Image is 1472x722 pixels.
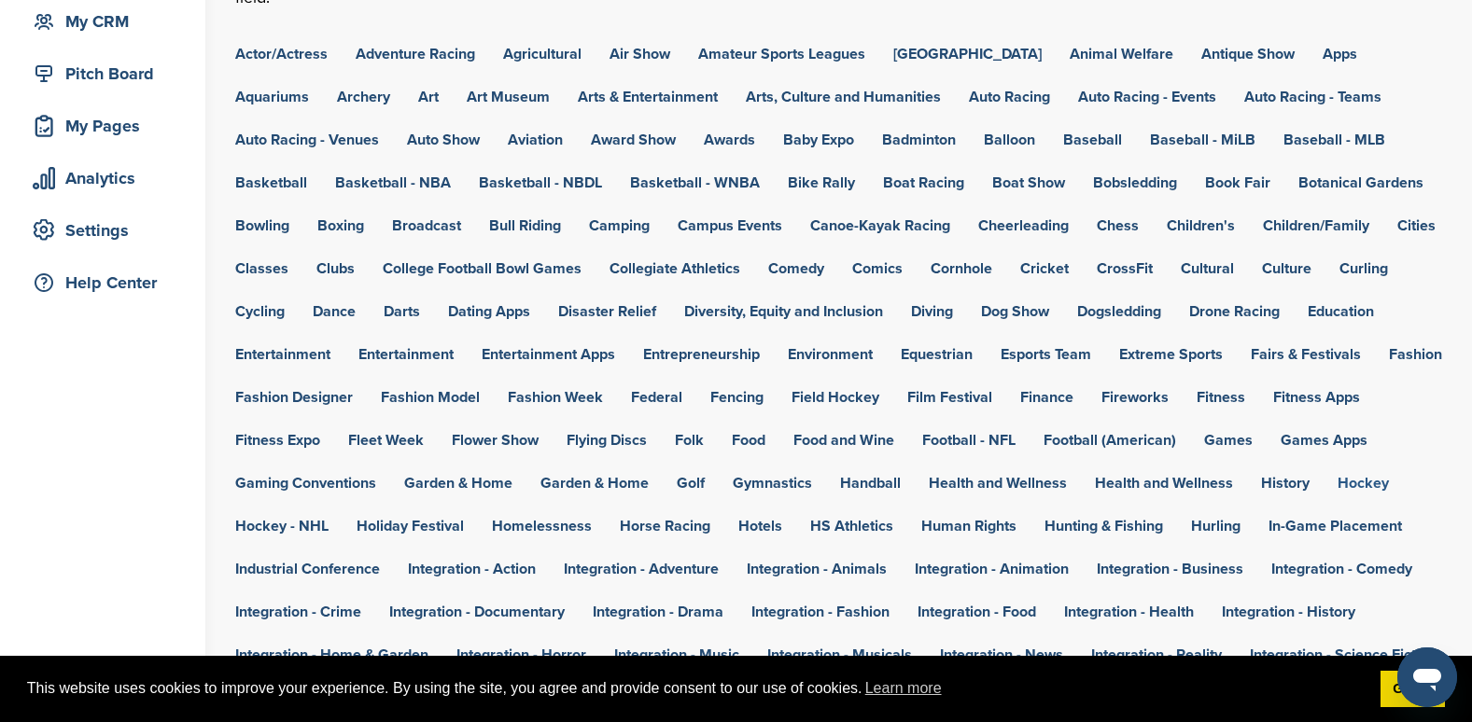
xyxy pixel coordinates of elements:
a: [GEOGRAPHIC_DATA] [893,47,1042,62]
a: Collegiate Athletics [610,261,740,276]
a: Cheerleading [978,218,1069,233]
a: Homelessness [492,519,592,534]
a: Golf [677,476,705,491]
a: Integration - Fashion [751,604,890,619]
a: Campus Events [678,218,782,233]
a: Adventure Racing [356,47,475,62]
a: Entertainment Apps [482,347,615,362]
a: Fashion Designer [235,390,353,405]
a: Comics [852,261,903,276]
a: Integration - Horror [456,647,586,662]
a: Integration - Food [918,604,1036,619]
a: Actor/Actress [235,47,328,62]
a: Baseball - MiLB [1150,132,1255,147]
a: Hockey - NHL [235,519,329,534]
a: Aviation [508,132,563,147]
a: Hotels [738,519,782,534]
a: Boat Racing [883,175,964,190]
a: Basketball - NBDL [479,175,602,190]
div: Help Center [28,266,187,299]
a: Fashion Week [508,390,603,405]
a: Clubs [316,261,355,276]
a: Disaster Relief [558,304,656,319]
a: Bobsledding [1093,175,1177,190]
div: Settings [28,214,187,247]
a: Federal [631,390,682,405]
a: Chess [1097,218,1139,233]
a: Integration - Science Fiction [1250,647,1437,662]
a: Canoe-Kayak Racing [810,218,950,233]
a: Basketball - WNBA [630,175,760,190]
a: Help Center [19,261,187,304]
a: Boat Show [992,175,1065,190]
a: Bike Rally [788,175,855,190]
a: Aquariums [235,90,309,104]
a: Field Hockey [792,390,879,405]
a: Auto Racing [969,90,1050,104]
iframe: Button to launch messaging window [1397,647,1457,707]
a: Hunting & Fishing [1044,519,1163,534]
a: Football - NFL [922,433,1016,448]
a: Fashion Model [381,390,480,405]
a: Award Show [591,132,676,147]
a: Esports Team [1001,347,1091,362]
a: College Football Bowl Games [383,261,582,276]
a: Cricket [1020,261,1069,276]
a: Culture [1262,261,1311,276]
a: Drone Racing [1189,304,1280,319]
a: Gaming Conventions [235,476,376,491]
a: Integration - Drama [593,604,723,619]
a: Air Show [610,47,670,62]
a: Auto Racing - Teams [1244,90,1381,104]
a: Awards [704,132,755,147]
a: Human Rights [921,519,1016,534]
a: Boxing [317,218,364,233]
a: Book Fair [1205,175,1270,190]
a: Baby Expo [783,132,854,147]
div: My Pages [28,109,187,143]
div: My CRM [28,5,187,38]
a: Baseball - MLB [1283,132,1385,147]
a: HS Athletics [810,519,893,534]
a: Hurling [1191,519,1241,534]
a: Handball [840,476,901,491]
a: Football (American) [1044,433,1176,448]
a: Archery [337,90,390,104]
a: Integration - Crime [235,604,361,619]
a: Hockey [1338,476,1389,491]
a: Fitness Expo [235,433,320,448]
a: Amateur Sports Leagues [698,47,865,62]
a: Balloon [984,132,1035,147]
a: Broadcast [392,218,461,233]
a: Integration - Action [408,562,536,576]
a: Basketball [235,175,307,190]
a: Integration - News [940,647,1063,662]
a: Diversity, Equity and Inclusion [684,304,883,319]
a: Education [1308,304,1374,319]
a: Baseball [1063,132,1122,147]
a: Games Apps [1281,433,1367,448]
a: Curling [1339,261,1388,276]
a: Industrial Conference [235,562,380,576]
a: Pitch Board [19,52,187,95]
a: Entertainment [235,347,330,362]
a: Integration - Musicals [767,647,912,662]
a: Art Museum [467,90,550,104]
div: Pitch Board [28,57,187,90]
a: Entrepreneurship [643,347,760,362]
a: Dating Apps [448,304,530,319]
div: Analytics [28,161,187,195]
a: Botanical Gardens [1298,175,1423,190]
a: Fireworks [1101,390,1169,405]
a: Flying Discs [567,433,647,448]
a: Garden & Home [404,476,512,491]
a: Animal Welfare [1070,47,1173,62]
span: This website uses cookies to improve your experience. By using the site, you agree and provide co... [27,674,1366,702]
a: Auto Racing - Venues [235,132,379,147]
a: Integration - Business [1097,562,1243,576]
a: Holiday Festival [357,519,464,534]
a: Dance [313,304,356,319]
a: Settings [19,209,187,252]
a: Health and Wellness [1095,476,1233,491]
a: Integration - Documentary [389,604,565,619]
